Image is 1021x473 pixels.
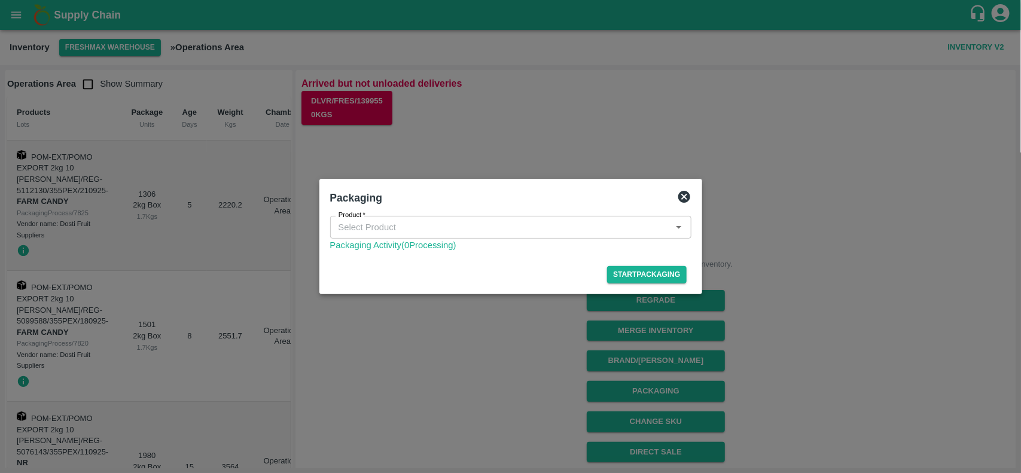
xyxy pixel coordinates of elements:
input: Select Product [334,219,668,235]
label: Product [339,210,365,220]
button: StartPackaging [607,266,686,283]
button: Open [671,219,687,235]
b: Packaging [330,192,383,204]
a: Packaging Activity(0Processing) [330,239,691,252]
